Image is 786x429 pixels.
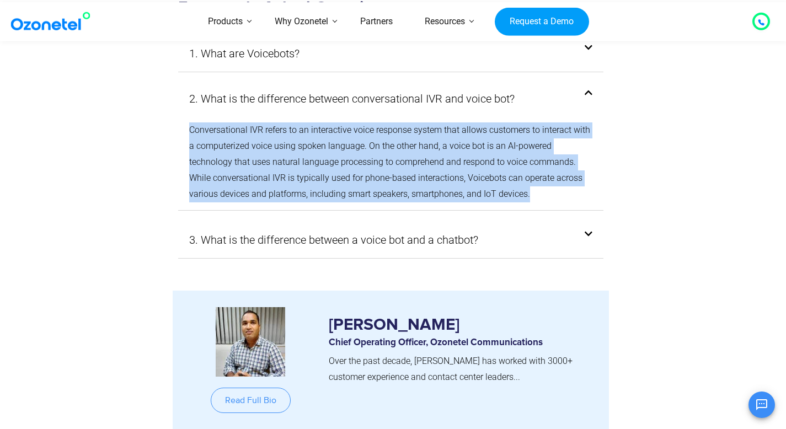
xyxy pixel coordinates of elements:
div: 1. What are Voicebots? [178,35,604,72]
a: Why Ozonetel [259,2,344,41]
div: 3. What is the difference between a voice bot and a chatbot? [178,222,604,258]
a: Products [192,2,259,41]
span: Conversational IVR refers to an interactive voice response system that allows customers to intera... [189,125,590,199]
p: Over the past decade, [PERSON_NAME] has worked with 3000+ customer experience and contact center ... [329,353,592,385]
a: 3. What is the difference between a voice bot and a chatbot? [189,230,478,250]
a: 2. What is the difference between conversational IVR and voice bot? [189,89,515,109]
div: 2. What is the difference between conversational IVR and voice bot? [178,114,604,210]
a: Read Full Bio [211,388,291,413]
h3: [PERSON_NAME] [329,307,592,332]
div: 2. What is the difference between conversational IVR and voice bot? [178,83,604,114]
span: Read Full Bio [225,396,276,405]
a: Request a Demo [495,7,589,36]
a: Partners [344,2,409,41]
a: 1. What are Voicebots? [189,44,300,63]
button: Open chat [748,392,775,418]
h6: Chief Operating Officer, Ozonetel Communications [329,337,592,348]
a: Resources [409,2,481,41]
